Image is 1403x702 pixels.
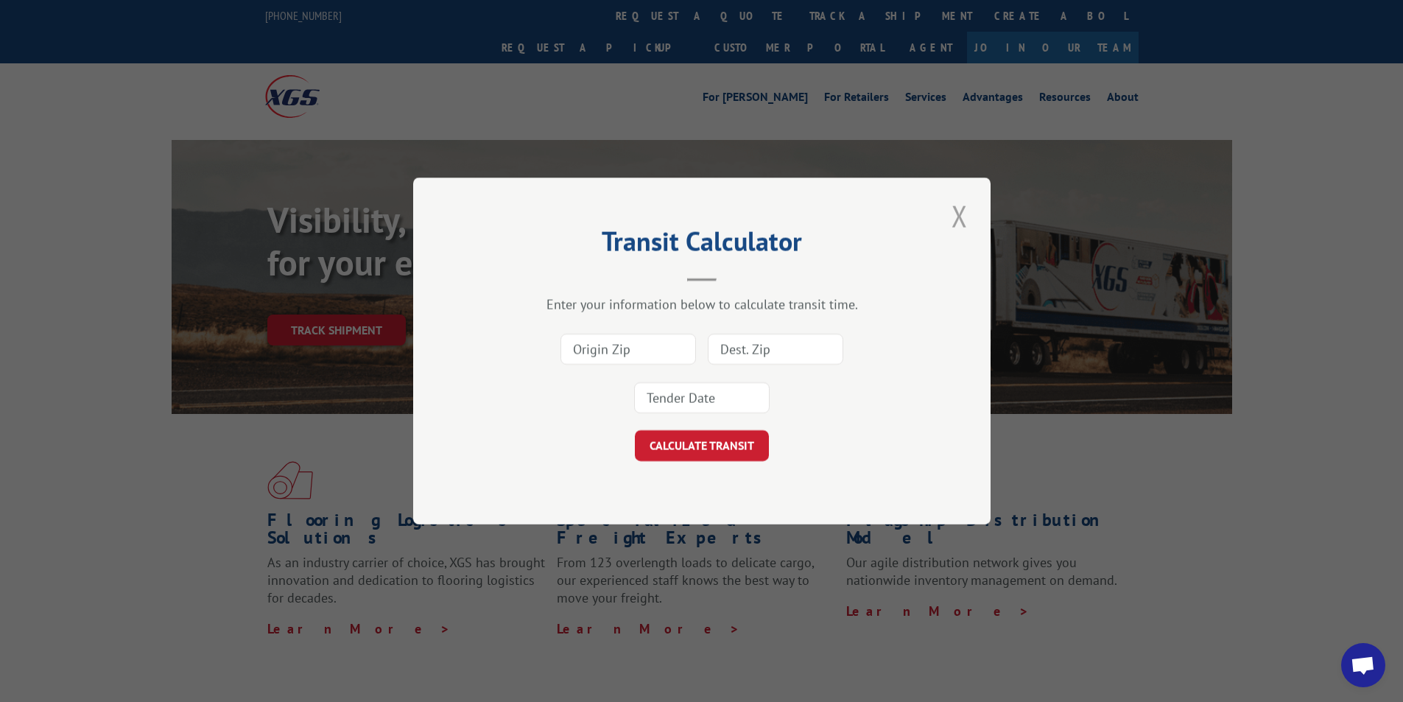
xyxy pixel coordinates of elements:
[947,196,972,236] button: Close modal
[560,334,696,365] input: Origin Zip
[1341,643,1385,687] a: Open chat
[635,430,769,461] button: CALCULATE TRANSIT
[487,231,917,259] h2: Transit Calculator
[487,296,917,313] div: Enter your information below to calculate transit time.
[708,334,843,365] input: Dest. Zip
[634,382,770,413] input: Tender Date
